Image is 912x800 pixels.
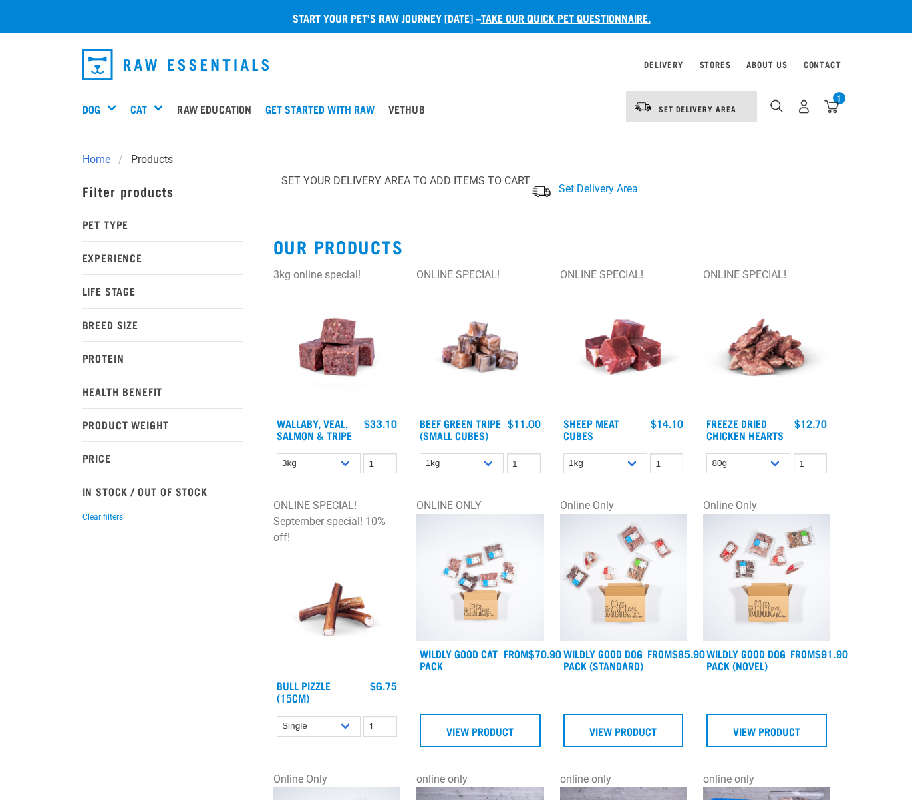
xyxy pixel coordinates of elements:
div: Online Only [703,497,830,514]
span: Set Delivery Area [659,106,736,111]
p: Filter products [82,174,243,208]
p: Experience [82,241,243,274]
a: Contact [804,62,841,67]
a: take our quick pet questionnaire. [481,15,651,21]
div: ONLINE SPECIAL! [560,267,688,283]
div: 1 [833,92,845,104]
input: 1 [507,453,541,474]
div: online only [416,771,544,787]
a: Wallaby, Veal, Salmon & Tripe [277,420,352,438]
nav: dropdown navigation [71,44,841,85]
a: Vethub [385,82,435,136]
img: Cat 0 2sec [416,514,544,641]
div: online only [703,771,830,787]
input: 1 [363,716,397,737]
p: Life Stage [82,274,243,308]
a: View Product [563,714,684,747]
p: SET YOUR DELIVERY AREA TO ADD ITEMS TO CART [281,173,530,189]
div: ONLINE SPECIAL! [703,267,830,283]
a: About Us [746,62,787,67]
a: Sheep Meat Cubes [563,420,619,438]
div: $70.90 [504,648,561,660]
img: Sheep Meat [560,283,688,411]
input: 1 [650,453,683,474]
img: Dog 0 2sec [560,514,688,641]
p: Breed Size [82,308,243,341]
a: Dog [82,101,100,117]
h2: Our Products [273,236,830,257]
div: $14.10 [651,417,683,429]
img: Bull Pizzle [273,546,401,673]
img: Wallaby Veal Salmon Tripe 1642 [273,283,401,411]
img: FD Chicken Hearts [703,283,830,411]
img: van-moving.png [634,101,652,113]
p: Price [82,441,243,475]
div: 3kg online special! [273,267,401,283]
a: Delivery [644,62,683,67]
p: Protein [82,341,243,375]
a: Home [82,152,118,168]
div: September special! 10% off! [273,514,401,546]
a: Beef Green Tripe (Small Cubes) [420,420,501,438]
span: FROM [790,650,815,656]
div: $6.75 [370,680,397,692]
input: 1 [363,453,397,474]
img: user.png [797,99,811,114]
div: ONLINE ONLY [416,497,544,514]
span: Home [82,152,110,168]
div: online only [560,771,688,787]
div: Online Only [273,771,401,787]
img: Beef Tripe Bites 1634 [416,283,544,411]
a: Cat [130,101,147,117]
a: Raw Education [174,82,261,136]
div: ONLINE SPECIAL! [273,497,401,514]
a: Wildly Good Cat Pack [420,650,498,668]
p: In Stock / Out Of Stock [82,475,243,508]
div: $11.00 [508,417,541,429]
a: Wildly Good Dog Pack (Standard) [563,650,643,668]
a: Wildly Good Dog Pack (Novel) [706,650,786,668]
img: van-moving.png [530,184,552,198]
p: Health Benefit [82,375,243,408]
img: Raw Essentials Logo [82,49,269,80]
nav: breadcrumbs [82,152,830,168]
a: Stores [700,62,731,67]
div: $12.70 [794,417,827,429]
img: Dog Novel 0 2sec [703,514,830,641]
a: Freeze Dried Chicken Hearts [706,420,784,438]
img: home-icon@2x.png [824,99,839,114]
a: Get started with Raw [262,82,385,136]
button: Clear filters [82,511,123,523]
a: Bull Pizzle (15cm) [277,682,331,701]
span: FROM [504,650,528,656]
span: FROM [647,650,672,656]
p: Pet Type [82,208,243,241]
div: ONLINE SPECIAL! [416,267,544,283]
div: Online Only [560,497,688,514]
div: $85.90 [647,648,705,660]
div: $91.90 [790,648,848,660]
img: home-icon-1@2x.png [770,99,783,112]
input: 1 [794,453,827,474]
p: Product Weight [82,408,243,441]
span: Set Delivery Area [559,182,638,195]
a: View Product [420,714,541,747]
a: View Product [706,714,827,747]
div: $33.10 [364,417,397,429]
